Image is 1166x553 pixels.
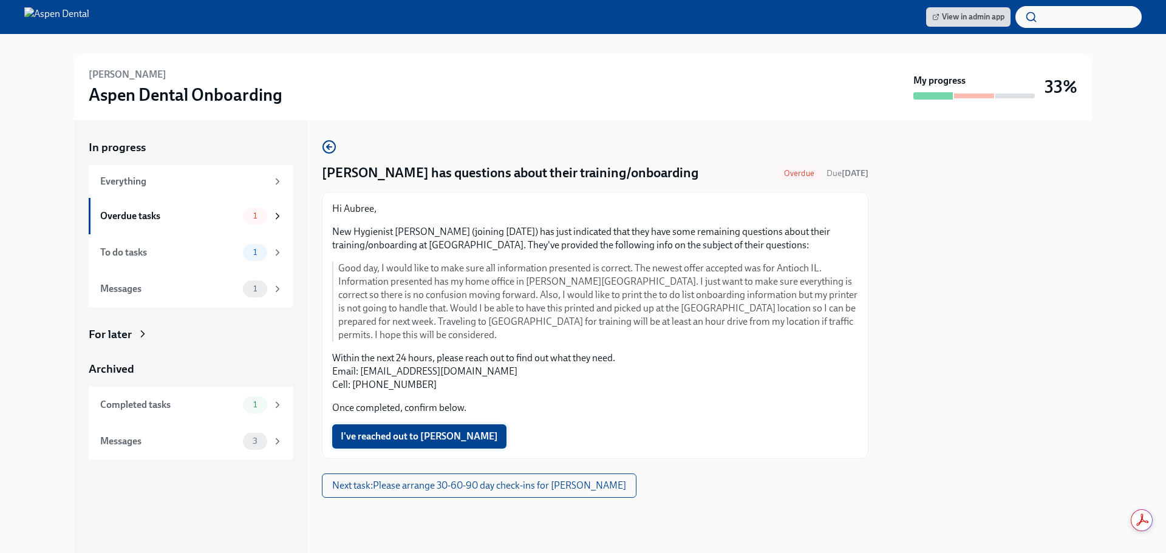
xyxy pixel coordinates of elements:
[341,430,498,443] span: I've reached out to [PERSON_NAME]
[777,169,822,178] span: Overdue
[100,246,238,259] div: To do tasks
[100,282,238,296] div: Messages
[89,327,293,342] a: For later
[926,7,1011,27] a: View in admin app
[332,202,858,215] p: Hi Aubree,
[332,401,858,415] p: Once completed, confirm below.
[100,209,238,223] div: Overdue tasks
[246,284,264,293] span: 1
[332,480,626,492] span: Next task : Please arrange 30-60-90 day check-ins for [PERSON_NAME]
[332,424,506,449] button: I've reached out to [PERSON_NAME]
[827,168,868,178] span: Due
[89,361,293,377] a: Archived
[89,140,293,155] a: In progress
[246,400,264,409] span: 1
[932,11,1004,23] span: View in admin app
[246,211,264,220] span: 1
[100,175,267,188] div: Everything
[100,435,238,448] div: Messages
[245,436,265,446] span: 3
[100,398,238,412] div: Completed tasks
[322,164,698,182] h4: [PERSON_NAME] has questions about their training/onboarding
[332,225,858,252] p: New Hygienist [PERSON_NAME] (joining [DATE]) has just indicated that they have some remaining que...
[89,423,293,460] a: Messages3
[246,248,264,257] span: 1
[89,234,293,271] a: To do tasks1
[89,68,166,81] h6: [PERSON_NAME]
[827,168,868,179] span: September 12th, 2025 09:00
[338,262,858,342] p: Good day, I would like to make sure all information presented is correct. The newest offer accept...
[89,387,293,423] a: Completed tasks1
[89,84,282,106] h3: Aspen Dental Onboarding
[1045,76,1077,98] h3: 33%
[24,7,89,27] img: Aspen Dental
[332,351,858,392] p: Within the next 24 hours, please reach out to find out what they need. Email: [EMAIL_ADDRESS][DOM...
[842,168,868,178] strong: [DATE]
[913,74,966,87] strong: My progress
[89,271,293,307] a: Messages1
[89,198,293,234] a: Overdue tasks1
[89,165,293,198] a: Everything
[322,473,636,498] button: Next task:Please arrange 30-60-90 day check-ins for [PERSON_NAME]
[89,327,132,342] div: For later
